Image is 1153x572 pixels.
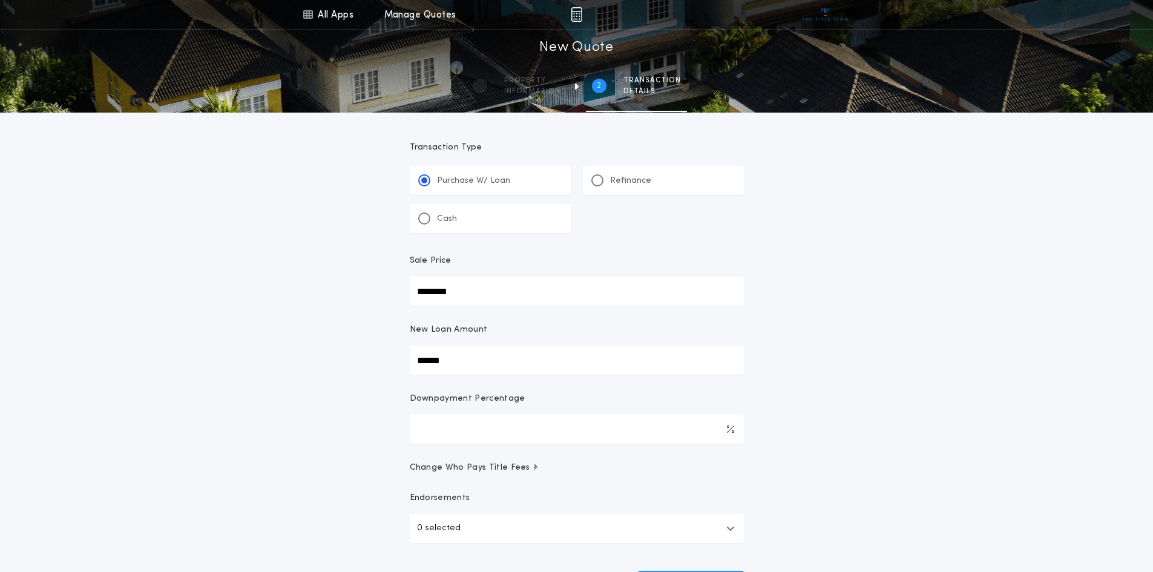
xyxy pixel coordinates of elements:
[539,38,613,58] h1: New Quote
[437,175,510,187] p: Purchase W/ Loan
[410,393,525,405] p: Downpayment Percentage
[571,7,582,22] img: img
[410,277,744,306] input: Sale Price
[410,346,744,375] input: New Loan Amount
[437,213,457,225] p: Cash
[410,415,744,444] input: Downpayment Percentage
[410,514,744,543] button: 0 selected
[410,462,540,474] span: Change Who Pays Title Fees
[803,8,848,21] img: vs-icon
[410,255,452,267] p: Sale Price
[410,492,744,504] p: Endorsements
[410,324,488,336] p: New Loan Amount
[504,87,560,96] span: information
[410,142,744,154] p: Transaction Type
[410,462,744,474] button: Change Who Pays Title Fees
[610,175,651,187] p: Refinance
[597,81,601,91] h2: 2
[623,87,681,96] span: details
[417,521,461,536] p: 0 selected
[504,76,560,85] span: Property
[623,76,681,85] span: Transaction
